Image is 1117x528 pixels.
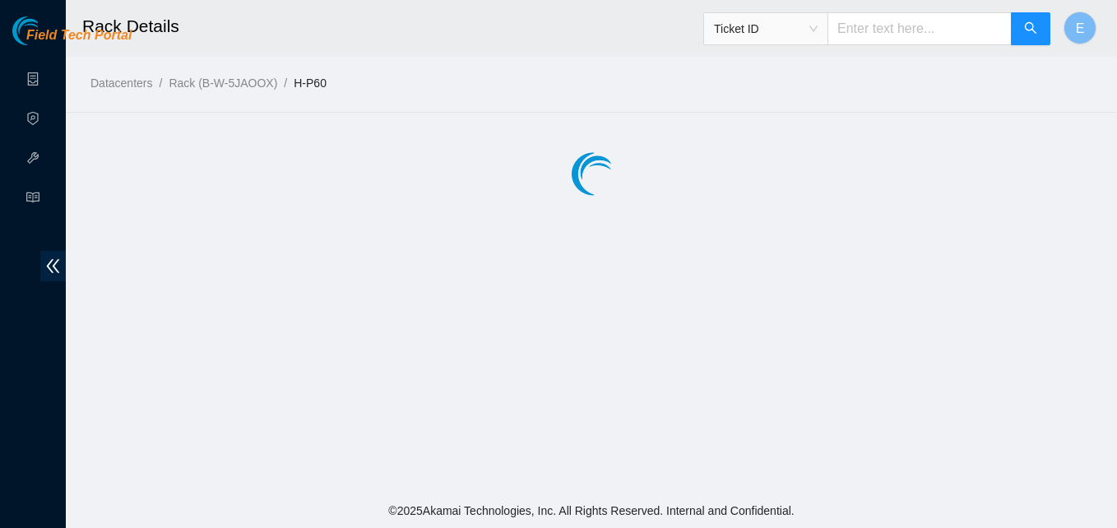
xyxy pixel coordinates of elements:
[284,76,287,90] span: /
[40,251,66,281] span: double-left
[66,493,1117,528] footer: © 2025 Akamai Technologies, Inc. All Rights Reserved. Internal and Confidential.
[159,76,162,90] span: /
[827,12,1012,45] input: Enter text here...
[12,30,132,51] a: Akamai TechnologiesField Tech Portal
[12,16,83,45] img: Akamai Technologies
[90,76,152,90] a: Datacenters
[1011,12,1050,45] button: search
[714,16,818,41] span: Ticket ID
[1076,18,1085,39] span: E
[26,28,132,44] span: Field Tech Portal
[1024,21,1037,37] span: search
[1064,12,1096,44] button: E
[294,76,327,90] a: H-P60
[26,183,39,216] span: read
[169,76,277,90] a: Rack (B-W-5JAOOX)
